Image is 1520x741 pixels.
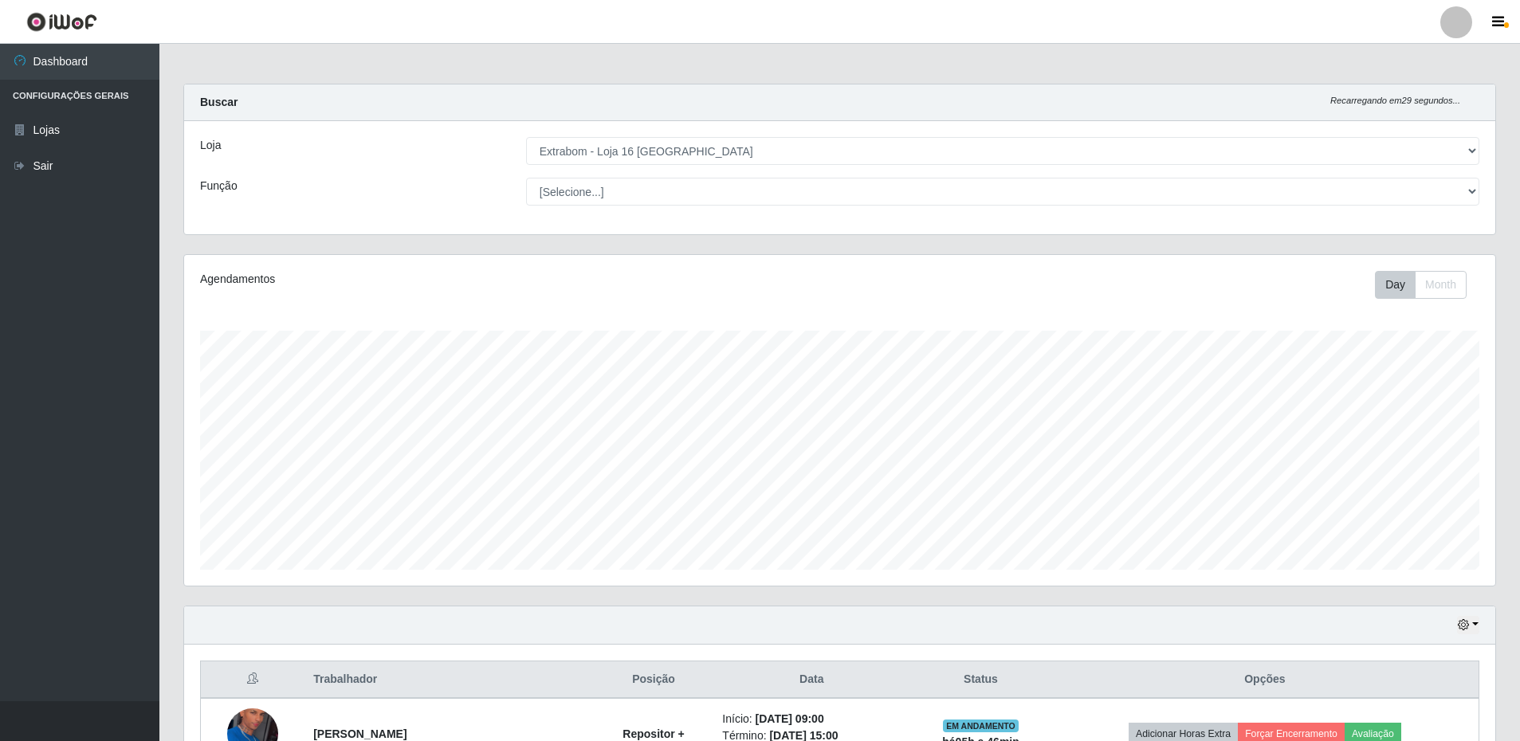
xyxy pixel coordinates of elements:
[1375,271,1479,299] div: Toolbar with button groups
[313,727,407,740] strong: [PERSON_NAME]
[623,727,684,740] strong: Repositor +
[304,661,595,699] th: Trabalhador
[1051,661,1479,699] th: Opções
[713,661,910,699] th: Data
[722,711,901,727] li: Início:
[943,719,1019,732] span: EM ANDAMENTO
[910,661,1051,699] th: Status
[200,178,238,194] label: Função
[1415,271,1467,299] button: Month
[595,661,713,699] th: Posição
[1375,271,1416,299] button: Day
[200,137,221,154] label: Loja
[1330,96,1460,105] i: Recarregando em 29 segundos...
[1375,271,1467,299] div: First group
[200,271,719,288] div: Agendamentos
[200,96,238,108] strong: Buscar
[26,12,97,32] img: CoreUI Logo
[756,712,824,725] time: [DATE] 09:00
